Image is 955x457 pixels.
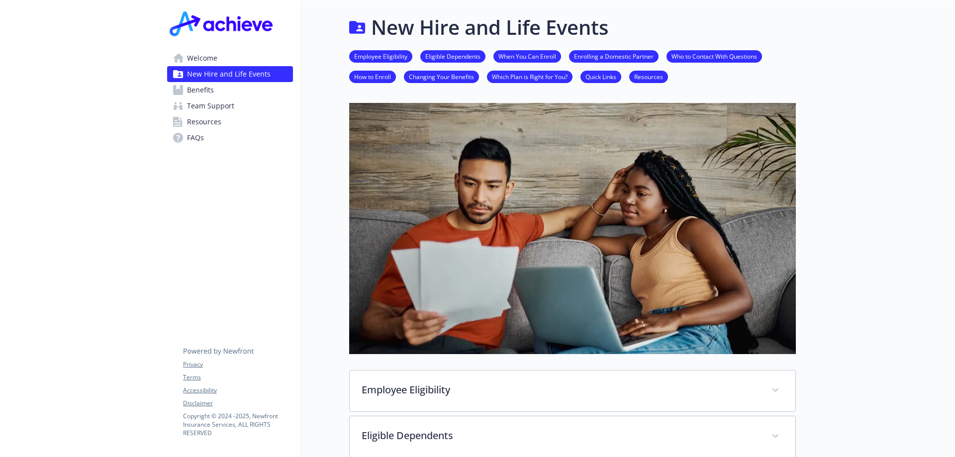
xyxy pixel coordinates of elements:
[187,50,217,66] span: Welcome
[187,114,221,130] span: Resources
[167,98,293,114] a: Team Support
[183,399,292,408] a: Disclaimer
[420,51,485,61] a: Eligible Dependents
[493,51,561,61] a: When You Can Enroll
[183,373,292,382] a: Terms
[580,72,621,81] a: Quick Links
[349,51,412,61] a: Employee Eligibility
[167,50,293,66] a: Welcome
[187,130,204,146] span: FAQs
[187,82,214,98] span: Benefits
[667,51,762,61] a: Who to Contact With Questions
[183,360,292,369] a: Privacy
[349,72,396,81] a: How to Enroll
[362,382,760,397] p: Employee Eligibility
[167,82,293,98] a: Benefits
[350,370,795,411] div: Employee Eligibility
[187,98,234,114] span: Team Support
[629,72,668,81] a: Resources
[350,416,795,457] div: Eligible Dependents
[362,428,760,443] p: Eligible Dependents
[167,66,293,82] a: New Hire and Life Events
[183,412,292,437] p: Copyright © 2024 - 2025 , Newfront Insurance Services, ALL RIGHTS RESERVED
[187,66,271,82] span: New Hire and Life Events
[404,72,479,81] a: Changing Your Benefits
[167,114,293,130] a: Resources
[487,72,573,81] a: Which Plan is Right for You?
[569,51,659,61] a: Enrolling a Domestic Partner
[183,386,292,395] a: Accessibility
[167,130,293,146] a: FAQs
[349,103,796,354] img: new hire page banner
[371,12,608,42] h1: New Hire and Life Events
